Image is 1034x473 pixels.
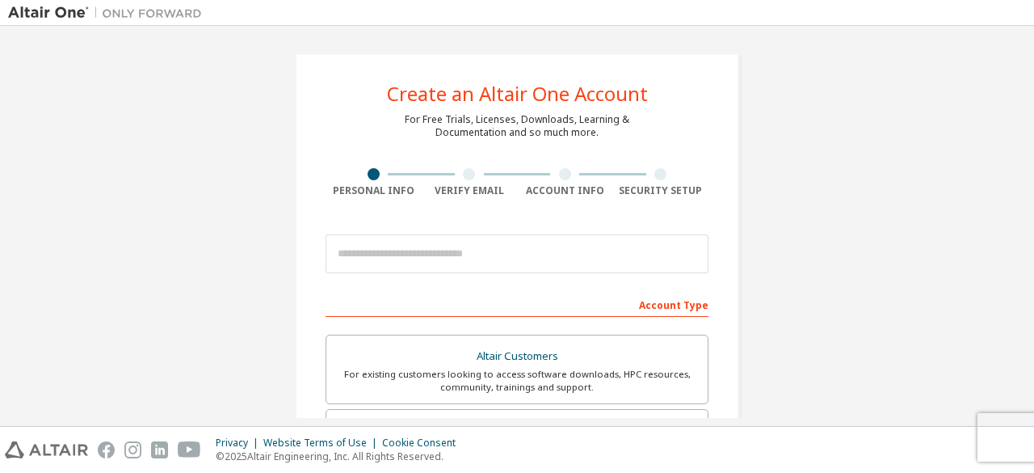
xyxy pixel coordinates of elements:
div: Altair Customers [336,345,698,368]
div: Verify Email [422,184,518,197]
img: linkedin.svg [151,441,168,458]
div: Account Info [517,184,613,197]
img: Altair One [8,5,210,21]
img: youtube.svg [178,441,201,458]
div: Personal Info [326,184,422,197]
div: For existing customers looking to access software downloads, HPC resources, community, trainings ... [336,368,698,394]
img: altair_logo.svg [5,441,88,458]
div: Account Type [326,291,708,317]
p: © 2025 Altair Engineering, Inc. All Rights Reserved. [216,450,465,463]
div: Website Terms of Use [263,437,382,450]
div: Security Setup [613,184,709,197]
div: For Free Trials, Licenses, Downloads, Learning & Documentation and so much more. [405,113,629,139]
div: Cookie Consent [382,437,465,450]
div: Privacy [216,437,263,450]
div: Create an Altair One Account [387,84,648,103]
img: instagram.svg [124,441,141,458]
img: facebook.svg [98,441,115,458]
